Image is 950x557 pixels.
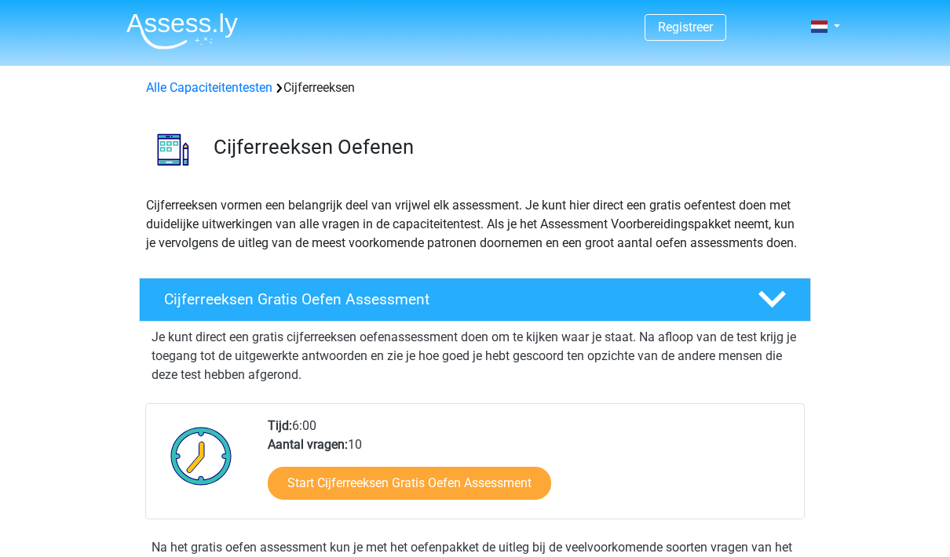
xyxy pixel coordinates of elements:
a: Registreer [658,20,713,35]
b: Tijd: [268,418,292,433]
h3: Cijferreeksen Oefenen [214,135,798,159]
a: Alle Capaciteitentesten [146,80,272,95]
p: Je kunt direct een gratis cijferreeksen oefenassessment doen om te kijken waar je staat. Na afloo... [152,328,798,384]
a: Start Cijferreeksen Gratis Oefen Assessment [268,467,551,500]
p: Cijferreeksen vormen een belangrijk deel van vrijwel elk assessment. Je kunt hier direct een grat... [146,196,804,253]
b: Aantal vragen: [268,437,348,452]
div: 6:00 10 [256,417,803,519]
div: Cijferreeksen [140,78,810,97]
img: Klok [162,417,241,495]
img: Assessly [126,13,238,49]
a: Cijferreeksen Gratis Oefen Assessment [133,278,817,322]
img: cijferreeksen [140,116,206,183]
h4: Cijferreeksen Gratis Oefen Assessment [164,290,733,308]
